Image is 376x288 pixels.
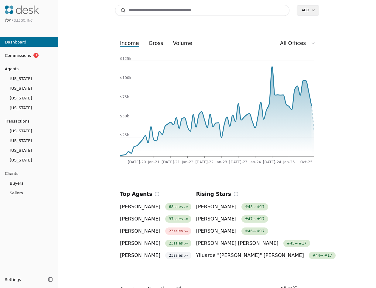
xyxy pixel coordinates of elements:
[120,57,132,61] tspan: $125k
[144,38,168,49] button: gross
[128,160,146,164] tspan: [DATE]-20
[5,276,21,283] span: Settings
[196,203,237,210] span: [PERSON_NAME]
[120,227,160,235] span: [PERSON_NAME]
[120,76,132,80] tspan: $100k
[195,160,214,164] tspan: [DATE]-22
[120,190,152,198] h2: Top Agents
[120,240,160,247] span: [PERSON_NAME]
[196,190,231,198] h2: Rising Stars
[283,160,295,164] tspan: Jan-25
[120,95,129,99] tspan: $75k
[241,203,268,210] span: # 48 → # 17
[297,5,319,16] button: Add
[33,53,39,58] span: 3
[162,160,180,164] tspan: [DATE]-21
[120,203,160,210] span: [PERSON_NAME]
[196,240,279,247] span: [PERSON_NAME] [PERSON_NAME]
[300,160,313,164] tspan: Oct-25
[196,252,304,259] span: Yiluarde "[PERSON_NAME]" [PERSON_NAME]
[120,215,160,223] span: [PERSON_NAME]
[165,252,191,259] span: 23 sales
[241,227,268,235] span: # 46 → # 17
[165,227,191,235] span: 23 sales
[241,215,268,223] span: # 47 → # 17
[229,160,247,164] tspan: [DATE]-23
[196,215,237,223] span: [PERSON_NAME]
[196,227,237,235] span: [PERSON_NAME]
[5,18,10,23] span: for
[115,38,144,49] button: income
[182,160,193,164] tspan: Jan-22
[2,275,46,284] button: Settings
[165,215,191,223] span: 37 sales
[165,240,191,247] span: 23 sales
[168,38,197,49] button: volume
[12,19,33,22] span: Pellego, Inc.
[263,160,281,164] tspan: [DATE]-24
[120,114,129,118] tspan: $50k
[215,160,227,164] tspan: Jan-23
[283,240,310,247] span: # 45 → # 17
[309,252,336,259] span: # 44 → # 17
[165,203,191,210] span: 68 sales
[5,5,39,14] img: Desk
[120,252,160,259] span: [PERSON_NAME]
[120,133,129,137] tspan: $25k
[249,160,261,164] tspan: Jan-24
[148,160,159,164] tspan: Jan-21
